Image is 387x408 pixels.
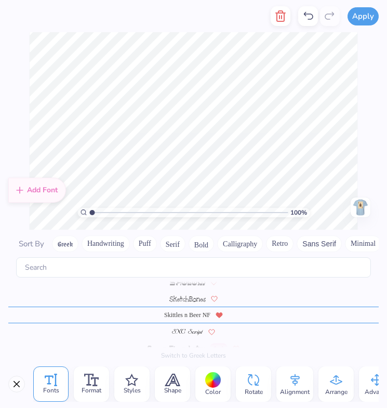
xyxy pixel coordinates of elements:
[170,279,206,285] img: Sholom
[161,351,226,360] button: Switch to Greek Letters
[124,386,141,394] span: Styles
[290,208,307,217] span: 100 %
[164,310,210,320] span: Skittles n Beer NF
[82,386,101,394] span: Format
[297,235,342,252] button: Sans Serif
[148,346,206,352] img: Some Time Later
[8,376,25,392] button: Close
[52,235,78,252] button: Greek
[16,257,371,278] input: Search
[210,344,228,353] span: Greek
[169,296,206,302] img: SketchBones
[345,235,381,252] button: Minimal
[19,239,44,249] span: Sort By
[82,235,130,252] button: Handwriting
[205,388,221,396] span: Color
[245,388,263,396] span: Rotate
[266,235,293,252] button: Retro
[217,235,263,252] button: Calligraphy
[164,386,181,394] span: Shape
[133,235,157,252] button: Puff
[352,199,369,216] img: Back
[280,388,310,396] span: Alignment
[348,7,379,25] button: Apply
[189,235,214,252] button: Bold
[8,178,66,203] div: Add Font
[43,386,59,394] span: Fonts
[325,388,348,396] span: Arrange
[172,329,203,335] img: SNC Script
[160,235,185,252] button: Serif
